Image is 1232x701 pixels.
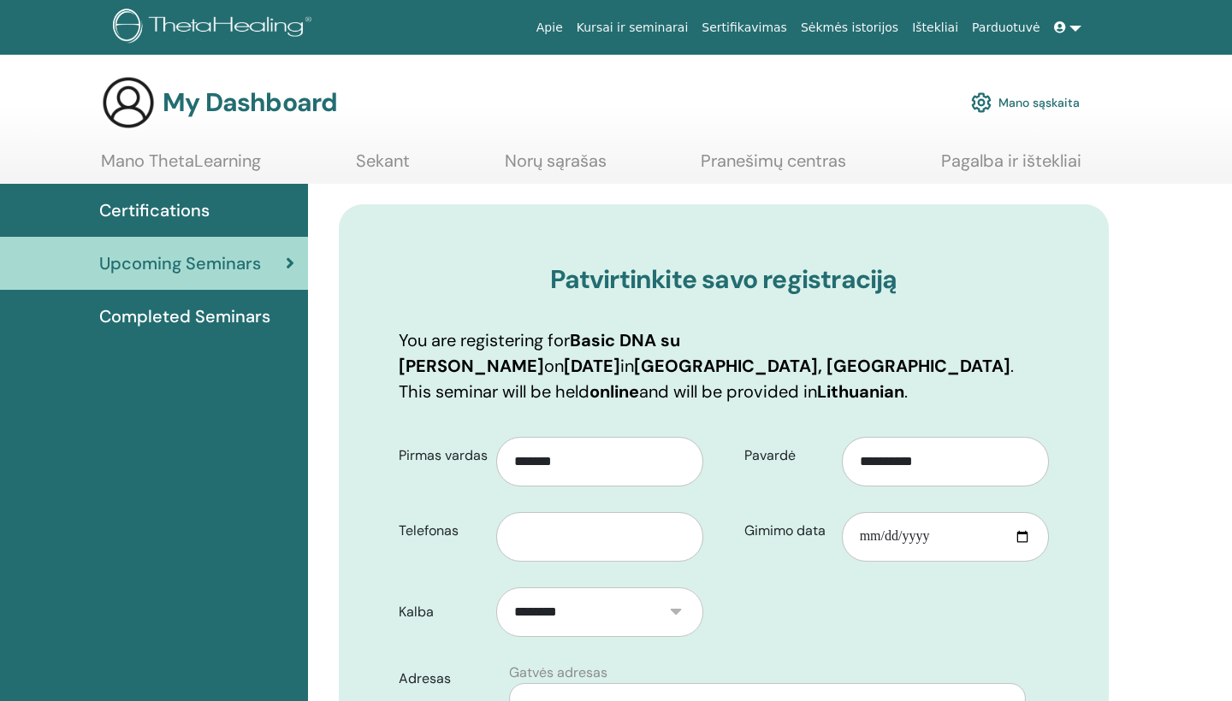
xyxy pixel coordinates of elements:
[386,596,496,628] label: Kalba
[695,12,794,44] a: Sertifikavimas
[589,380,639,403] b: online
[971,84,1080,121] a: Mano sąskaita
[99,250,261,276] span: Upcoming Seminars
[965,12,1047,44] a: Parduotuvė
[101,150,261,184] a: Mano ThetaLearning
[505,150,607,184] a: Norų sąrašas
[530,12,570,44] a: Apie
[386,439,496,472] label: Pirmas vardas
[817,380,904,403] b: Lithuanian
[386,515,496,547] label: Telefonas
[101,75,156,130] img: generic-user-icon.jpg
[941,150,1081,184] a: Pagalba ir ištekliai
[99,303,270,329] span: Completed Seminars
[570,12,696,44] a: Kursai ir seminarai
[634,355,1010,377] b: [GEOGRAPHIC_DATA], [GEOGRAPHIC_DATA]
[701,150,846,184] a: Pranešimų centras
[731,439,842,472] label: Pavardė
[399,327,1049,404] p: You are registering for on in . This seminar will be held and will be provided in .
[905,12,965,44] a: Ištekliai
[163,87,337,118] h3: My Dashboard
[794,12,905,44] a: Sėkmės istorijos
[509,663,607,683] label: Gatvės adresas
[564,355,620,377] b: [DATE]
[731,515,842,547] label: Gimimo data
[99,197,210,223] span: Certifications
[113,9,317,47] img: logo.png
[399,264,1049,295] h3: Patvirtinkite savo registraciją
[386,663,499,695] label: Adresas
[971,88,992,117] img: cog.svg
[356,150,410,184] a: Sekant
